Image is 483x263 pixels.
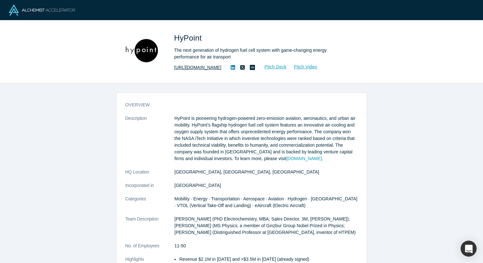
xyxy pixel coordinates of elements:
a: Pitch Deck [257,63,287,71]
dt: Incorporated in [125,182,174,196]
dt: No. of Employees [125,243,174,256]
span: Mobility · Energy · Transportation · Aerospace · Aviation · Hydrogen · [GEOGRAPHIC_DATA] · VTOL (... [174,196,357,208]
a: [DOMAIN_NAME] [286,156,322,161]
dd: 11-50 [174,243,358,249]
dt: Description [125,115,174,169]
img: HyPoint's Logo [120,29,165,74]
h3: overview [125,102,349,108]
dd: [GEOGRAPHIC_DATA], [GEOGRAPHIC_DATA], [GEOGRAPHIC_DATA] [174,169,358,175]
p: [PERSON_NAME] (PhD Electrochemistry, MBA; Sales Director, 3M, [PERSON_NAME]); [PERSON_NAME] (MS P... [174,216,358,236]
li: Revenue $2.1M in [DATE] and >$3.5M in [DATE] (already signed) [179,256,358,263]
dt: HQ Location [125,169,174,182]
a: Pitch Video [287,63,318,71]
p: HyPoint is pioneering hydrogen-powered zero-emission aviation, aeronautics, and urban air mobilit... [174,115,358,162]
img: Alchemist Logo [9,4,75,16]
dd: [GEOGRAPHIC_DATA] [174,182,358,189]
a: [URL][DOMAIN_NAME] [174,64,221,71]
dt: Categories [125,196,174,216]
dt: Team Description [125,216,174,243]
div: The next generation of hydrogen fuel cell system with game-changing energy performance for air tr... [174,47,353,60]
span: HyPoint [174,34,204,42]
